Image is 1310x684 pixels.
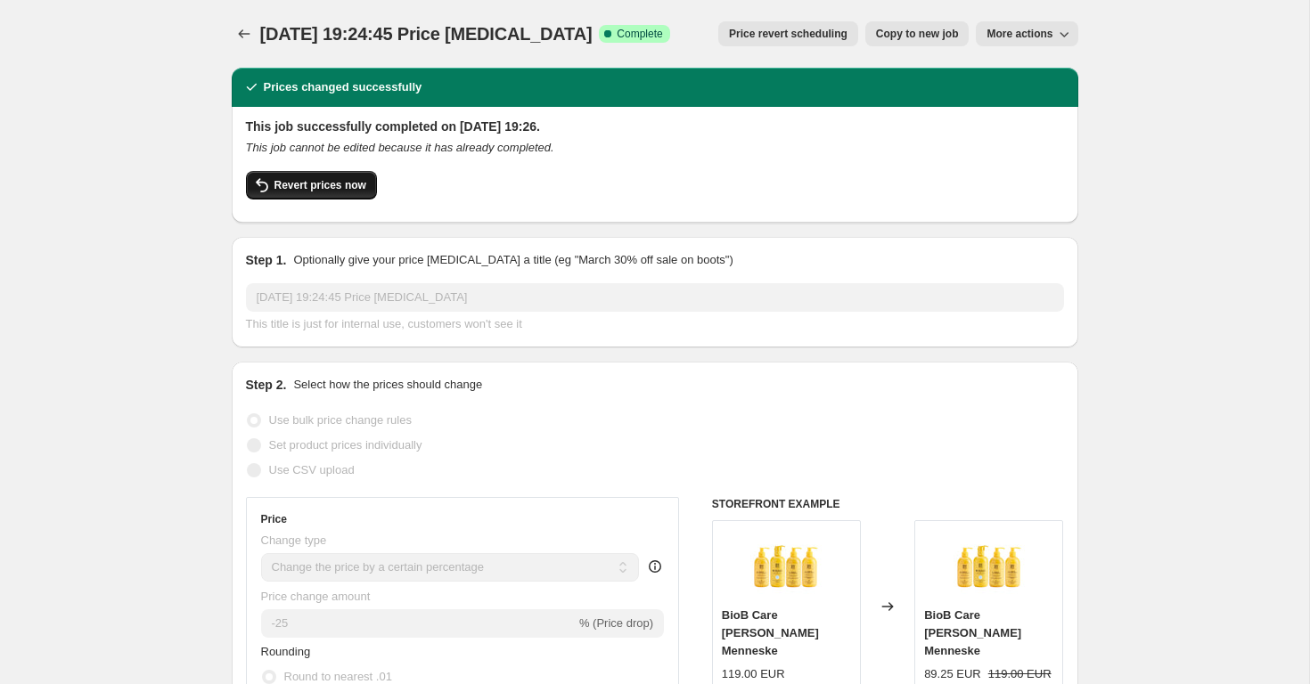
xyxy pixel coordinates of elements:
span: Round to nearest .01 [284,670,392,683]
img: BioBSundtMenneskesaet_b7170ab6-8933-459f-98f6-bc5bc68a04b5_80x.jpg [750,530,822,601]
button: Price revert scheduling [718,21,858,46]
span: Rounding [261,645,311,658]
button: Revert prices now [246,171,377,199]
span: This title is just for internal use, customers won't see it [246,317,522,330]
span: [DATE] 19:24:45 Price [MEDICAL_DATA] [260,24,593,44]
h2: Step 1. [246,251,287,269]
div: 89.25 EUR [924,665,981,683]
h6: STOREFRONT EXAMPLE [712,497,1064,511]
p: Select how the prices should change [293,376,482,394]
span: Set product prices individually [269,438,422,452]
span: % (Price drop) [579,616,653,630]
span: BioB Care [PERSON_NAME] Menneske [722,608,819,657]
h2: This job successfully completed on [DATE] 19:26. [246,118,1064,135]
span: BioB Care [PERSON_NAME] Menneske [924,608,1021,657]
button: More actions [976,21,1077,46]
h2: Step 2. [246,376,287,394]
div: help [646,558,664,575]
p: Optionally give your price [MEDICAL_DATA] a title (eg "March 30% off sale on boots") [293,251,733,269]
div: 119.00 EUR [722,665,785,683]
span: Copy to new job [876,27,959,41]
i: This job cannot be edited because it has already completed. [246,141,554,154]
h3: Price [261,512,287,526]
span: Use CSV upload [269,463,355,476]
img: BioBSundtMenneskesaet_b7170ab6-8933-459f-98f6-bc5bc68a04b5_80x.jpg [954,530,1025,601]
span: Complete [617,27,662,41]
button: Copy to new job [865,21,970,46]
strike: 119.00 EUR [988,665,1052,683]
button: Price change jobs [232,21,257,46]
input: -15 [261,609,576,638]
span: More actions [987,27,1052,41]
span: Revert prices now [274,178,366,192]
span: Change type [261,533,327,547]
span: Price change amount [261,590,371,603]
span: Price revert scheduling [729,27,847,41]
h2: Prices changed successfully [264,78,422,96]
span: Use bulk price change rules [269,413,412,427]
input: 30% off holiday sale [246,283,1064,312]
